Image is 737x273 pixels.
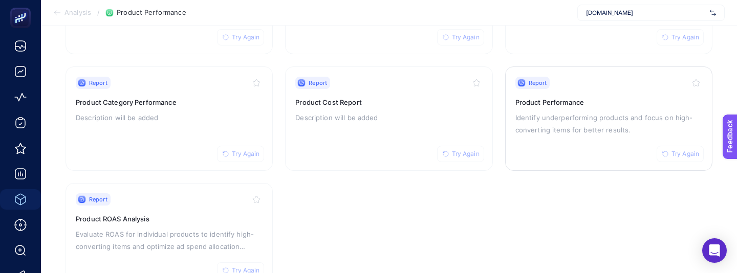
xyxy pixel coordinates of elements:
[657,146,704,162] button: Try Again
[452,33,480,41] span: Try Again
[452,150,480,158] span: Try Again
[515,111,702,136] p: Identify underperforming products and focus on high-converting items for better results.
[515,97,702,107] h3: Product Performance
[76,111,263,124] p: Description will be added
[586,9,706,17] span: [DOMAIN_NAME]
[89,195,107,203] span: Report
[710,8,716,18] img: svg%3e
[505,66,712,171] a: ReportTry AgainProduct PerformanceIdentify underperforming products and focus on high-converting ...
[217,29,264,45] button: Try Again
[217,146,264,162] button: Try Again
[232,150,259,158] span: Try Again
[309,79,327,87] span: Report
[66,66,273,171] a: ReportTry AgainProduct Category PerformanceDescription will be added
[702,238,727,263] div: Open Intercom Messenger
[89,79,107,87] span: Report
[76,214,263,224] h3: Product ROAS Analysis
[657,29,704,45] button: Try Again
[437,29,484,45] button: Try Again
[232,33,259,41] span: Try Again
[295,111,482,124] p: Description will be added
[437,146,484,162] button: Try Again
[285,66,492,171] a: ReportTry AgainProduct Cost ReportDescription will be added
[76,228,263,253] p: Evaluate ROAS for individual products to identify high-converting items and optimize ad spend all...
[76,97,263,107] h3: Product Category Performance
[295,97,482,107] h3: Product Cost Report
[671,150,699,158] span: Try Again
[97,8,100,16] span: /
[6,3,39,11] span: Feedback
[529,79,547,87] span: Report
[671,33,699,41] span: Try Again
[117,9,186,17] span: Product Performance
[64,9,91,17] span: Analysis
